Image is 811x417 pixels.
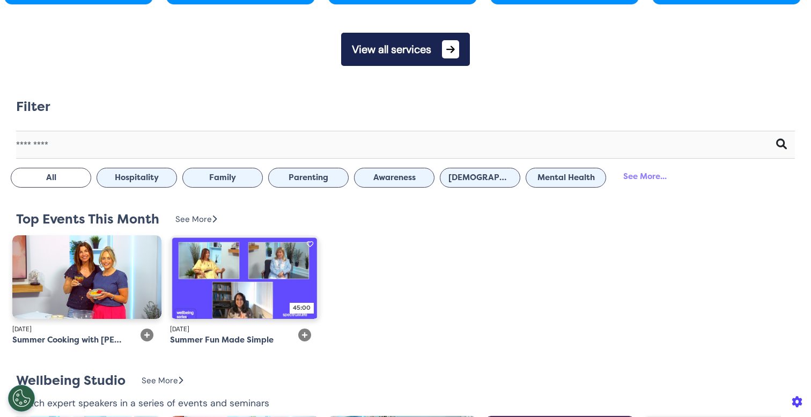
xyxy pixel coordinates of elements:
div: [DATE] [170,324,282,334]
button: View all services [341,33,470,66]
button: All [11,168,91,188]
div: Watch expert speakers in a series of events and seminars [16,396,269,410]
button: Awareness [354,168,434,188]
h2: Top Events This Month [16,212,159,227]
img: Summer+Fun+Made+Simple.JPG [170,235,319,319]
button: [DEMOGRAPHIC_DATA] Health [440,168,520,188]
div: Summer Fun Made Simple [170,334,274,346]
div: See More [175,213,217,226]
img: clare+and+ais.png [12,235,161,319]
button: Parenting [268,168,349,188]
button: Mental Health [526,168,606,188]
button: Family [182,168,263,188]
button: Hospitality [97,168,177,188]
div: Summer Cooking with [PERSON_NAME]: Fresh Flavours and Feel-Good Food [12,334,124,346]
button: Open Preferences [8,385,35,412]
div: See More [142,375,183,387]
div: See More... [611,167,679,187]
div: 45:00 [290,303,314,314]
h2: Filter [16,99,50,115]
div: [DATE] [12,324,124,334]
h2: Wellbeing Studio [16,373,126,389]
